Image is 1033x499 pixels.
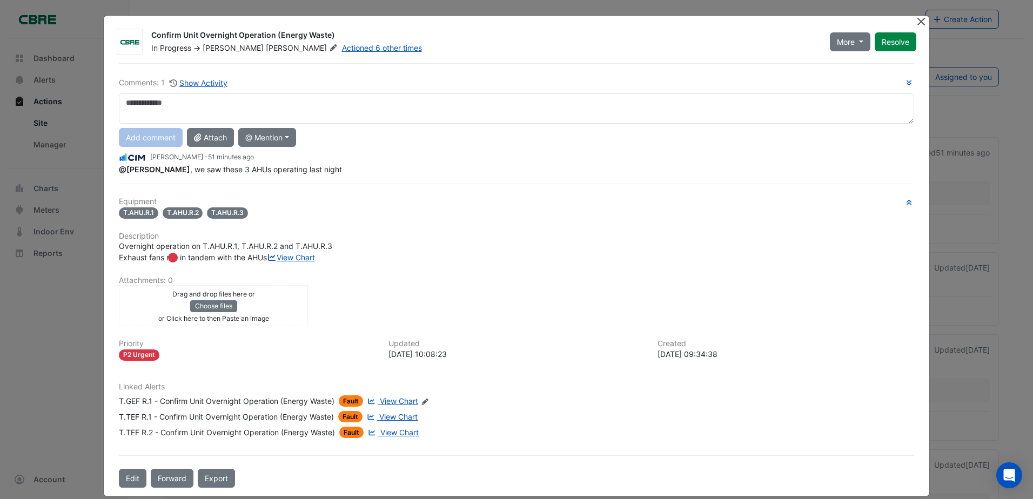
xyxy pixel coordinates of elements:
[916,16,927,27] button: Close
[158,314,269,322] small: or Click here to then Paste an image
[119,469,146,488] button: Edit
[342,43,422,52] a: Actioned 6 other times
[119,427,335,438] div: T.TEF R.2 - Confirm Unit Overnight Operation (Energy Waste)
[379,412,418,421] span: View Chart
[365,395,418,407] a: View Chart
[190,300,237,312] button: Choose files
[830,32,870,51] button: More
[658,339,914,348] h6: Created
[119,77,228,89] div: Comments: 1
[119,395,334,407] div: T.GEF R.1 - Confirm Unit Overnight Operation (Energy Waste)
[193,43,200,52] span: ->
[365,411,418,422] a: View Chart
[119,349,159,361] div: P2 Urgent
[119,165,342,174] span: , we saw these 3 AHUs operating last night
[875,32,916,51] button: Resolve
[203,43,264,52] span: [PERSON_NAME]
[658,348,914,360] div: [DATE] 09:34:38
[150,152,254,162] small: [PERSON_NAME] -
[366,427,419,438] a: View Chart
[119,207,158,219] span: T.AHU.R.1
[119,241,332,262] span: Overnight operation on T.AHU.R.1, T.AHU.R.2 and T.AHU.R.3 Exhaust fans run in tandem with the AHUs
[996,462,1022,488] div: Open Intercom Messenger
[119,411,334,422] div: T.TEF R.1 - Confirm Unit Overnight Operation (Energy Waste)
[380,428,419,437] span: View Chart
[151,469,193,488] button: Forward
[339,395,363,407] span: Fault
[421,397,429,406] fa-icon: Edit Linked Alerts
[168,253,178,262] div: Tooltip anchor
[339,427,364,438] span: Fault
[187,128,234,147] button: Attach
[208,153,254,161] span: 2025-09-26 10:08:23
[837,36,855,48] span: More
[119,197,914,206] h6: Equipment
[207,207,248,219] span: T.AHU.R.3
[119,165,190,174] span: ryan.strachan@charterhallaccess.com.au [CBRE Charter Hall]
[266,43,339,53] span: [PERSON_NAME]
[169,77,228,89] button: Show Activity
[172,290,255,298] small: Drag and drop files here or
[119,276,914,285] h6: Attachments: 0
[163,207,203,219] span: T.AHU.R.2
[151,43,191,52] span: In Progress
[119,152,146,164] img: CIM
[388,339,645,348] h6: Updated
[267,253,315,262] a: View Chart
[338,411,363,422] span: Fault
[238,128,296,147] button: @ Mention
[119,382,914,392] h6: Linked Alerts
[119,232,914,241] h6: Description
[198,469,235,488] a: Export
[388,348,645,360] div: [DATE] 10:08:23
[151,30,817,43] div: Confirm Unit Overnight Operation (Energy Waste)
[117,37,142,48] img: CBRE Charter Hall
[119,339,375,348] h6: Priority
[380,396,418,406] span: View Chart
